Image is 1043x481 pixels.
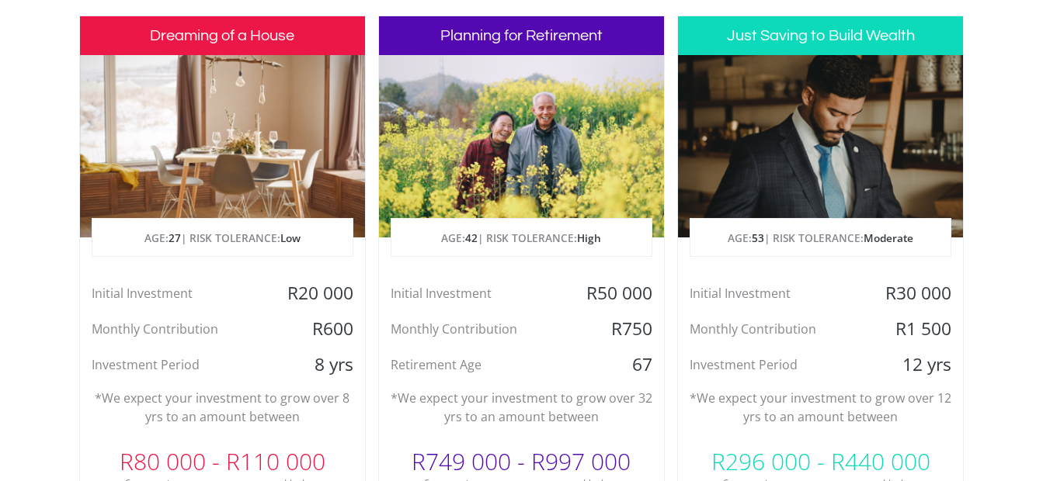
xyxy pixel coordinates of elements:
[379,16,664,55] h3: Planning for Retirement
[269,282,364,305] div: R20 000
[391,389,652,426] p: *We expect your investment to grow over 32 yrs to an amount between
[92,219,353,258] p: AGE: | RISK TOLERANCE:
[465,230,478,245] span: 42
[280,230,301,245] span: Low
[379,353,569,376] div: Retirement Age
[569,282,664,305] div: R50 000
[690,219,951,258] p: AGE: | RISK TOLERANCE:
[752,230,764,245] span: 53
[868,317,963,341] div: R1 500
[864,230,913,245] span: Moderate
[678,353,868,376] div: Investment Period
[690,389,951,426] p: *We expect your investment to grow over 12 yrs to an amount between
[569,317,664,341] div: R750
[80,16,365,55] h3: Dreaming of a House
[80,317,270,341] div: Monthly Contribution
[678,16,963,55] h3: Just Saving to Build Wealth
[269,317,364,341] div: R600
[569,353,664,376] div: 67
[379,282,569,305] div: Initial Investment
[269,353,364,376] div: 8 yrs
[868,282,963,305] div: R30 000
[678,317,868,341] div: Monthly Contribution
[391,219,652,258] p: AGE: | RISK TOLERANCE:
[379,317,569,341] div: Monthly Contribution
[92,389,353,426] p: *We expect your investment to grow over 8 yrs to an amount between
[80,282,270,305] div: Initial Investment
[678,282,868,305] div: Initial Investment
[868,353,963,376] div: 12 yrs
[169,230,181,245] span: 27
[577,230,601,245] span: High
[80,353,270,376] div: Investment Period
